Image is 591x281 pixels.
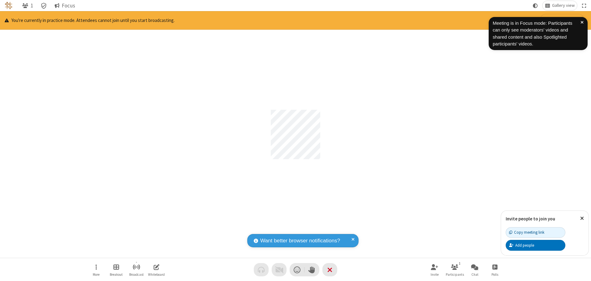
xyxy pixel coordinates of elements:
[425,261,444,279] button: Invite participants (Alt+I)
[506,240,565,250] button: Add people
[304,263,319,276] button: Raise hand
[87,261,105,279] button: Open menu
[431,273,439,276] span: Invite
[471,273,478,276] span: Chat
[446,273,464,276] span: Participants
[127,261,146,279] button: Start broadcast
[491,273,498,276] span: Polls
[5,2,12,9] img: QA Selenium DO NOT DELETE OR CHANGE
[540,14,584,27] button: Start broadcasting
[506,216,555,222] label: Invite people to join you
[148,273,165,276] span: Whiteboard
[19,1,36,10] button: Open participant list
[509,229,544,235] div: Copy meeting link
[31,3,33,9] span: 1
[493,20,580,48] div: Meeting is in Focus mode: Participants can only see moderators' videos and shared content and als...
[38,1,50,10] div: Meeting details Encryption enabled
[52,1,78,10] button: Focus mode enabled. Participants can only see moderators' videos and shared content and also Spot...
[580,1,589,10] button: Fullscreen
[290,263,304,276] button: Send a reaction
[62,3,75,9] span: Focus
[486,261,504,279] button: Open poll
[322,263,337,276] button: End or leave meeting
[457,261,462,266] div: 1
[147,261,166,279] button: Open shared whiteboard
[260,237,340,245] span: Want better browser notifications?
[129,273,144,276] span: Broadcast
[506,227,565,238] button: Copy meeting link
[530,1,540,10] button: Using system theme
[254,263,269,276] button: Audio problem - check your Internet connection or call by phone
[272,263,287,276] button: Video
[542,1,577,10] button: Change layout
[110,273,123,276] span: Breakout
[445,261,464,279] button: Open participant list
[5,17,175,24] p: You're currently in practice mode. Attendees cannot join until you start broadcasting.
[466,261,484,279] button: Open chat
[552,3,575,8] span: Gallery view
[576,211,589,226] button: Close popover
[107,261,125,279] button: Manage Breakout Rooms
[93,273,100,276] span: More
